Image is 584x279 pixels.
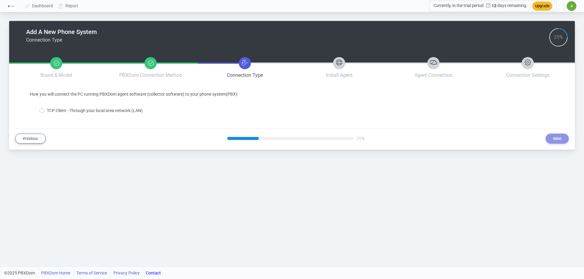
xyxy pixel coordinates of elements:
[4,267,161,279] div: ©2025 PBXDom
[30,91,554,97] p: How you will connect the PC running PBXDom agent software (collector software) to your phone syst...
[527,3,552,8] a: Upgrade
[415,72,453,78] span: Agent Connection
[7,2,15,10] img: Logo
[566,1,577,11] button: ✷
[76,267,107,279] a: Terms of Service
[47,107,143,114] label: TCP Client - Through your local area network (LAN)
[26,28,97,36] h4: Add A New Phone System
[546,134,569,144] button: Next
[146,267,161,279] a: Contact
[23,0,56,12] a: Dashboard
[227,72,263,78] span: Connection Type
[433,3,527,8] span: Currently, in the trial period days remaining.
[113,267,140,279] a: Privacy Policy
[554,34,563,40] div: 25%
[532,2,552,10] button: Upgrade
[326,72,353,78] span: Install Agent
[484,3,496,8] b: 13
[41,267,70,279] a: PBXDom Home
[353,135,364,141] div: 25%
[119,72,182,78] span: PBXDom Connection Method
[506,72,549,78] span: Connection Settings
[40,72,72,78] span: Brand & Model
[15,134,46,144] button: Previous
[26,37,97,43] h6: Connection Type
[570,4,573,8] span: ✷
[56,0,81,12] a: Report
